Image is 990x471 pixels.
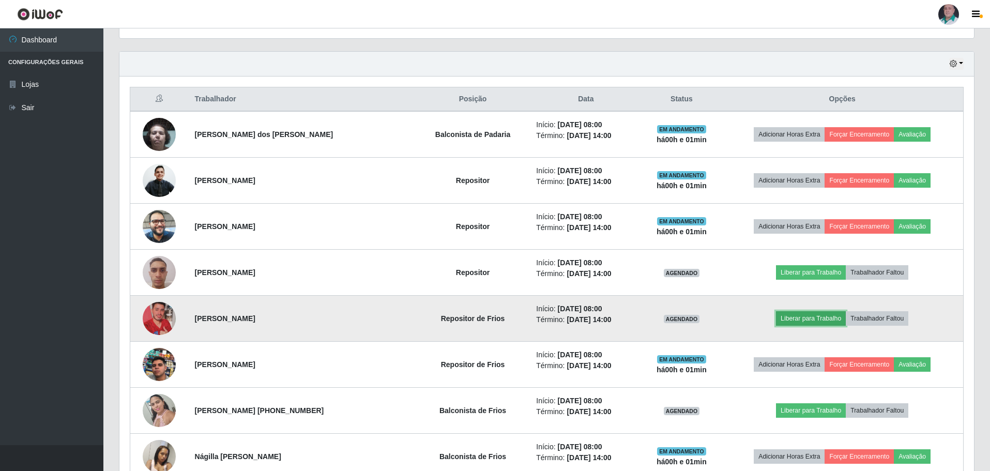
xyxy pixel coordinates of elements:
[536,130,635,141] li: Término:
[664,315,700,323] span: AGENDADO
[143,289,176,348] img: 1741878920639.jpeg
[894,173,931,188] button: Avaliação
[754,357,825,372] button: Adicionar Horas Extra
[558,166,602,175] time: [DATE] 08:00
[439,452,506,461] strong: Balconista de Frios
[195,130,333,139] strong: [PERSON_NAME] dos [PERSON_NAME]
[825,219,894,234] button: Forçar Encerramento
[558,443,602,451] time: [DATE] 08:00
[195,452,281,461] strong: Nágilla [PERSON_NAME]
[558,397,602,405] time: [DATE] 08:00
[657,227,707,236] strong: há 00 h e 01 min
[558,351,602,359] time: [DATE] 08:00
[536,222,635,233] li: Término:
[657,217,706,225] span: EM ANDAMENTO
[536,396,635,406] li: Início:
[536,360,635,371] li: Término:
[846,311,908,326] button: Trabalhador Faltou
[536,314,635,325] li: Término:
[536,211,635,222] li: Início:
[536,176,635,187] li: Término:
[894,127,931,142] button: Avaliação
[195,176,255,185] strong: [PERSON_NAME]
[536,452,635,463] li: Término:
[664,407,700,415] span: AGENDADO
[567,177,611,186] time: [DATE] 14:00
[894,449,931,464] button: Avaliação
[536,165,635,176] li: Início:
[143,388,176,432] img: 1702328329487.jpeg
[143,335,176,394] img: 1758147536272.jpeg
[536,303,635,314] li: Início:
[143,250,176,294] img: 1751476374327.jpeg
[143,163,176,199] img: 1625782717345.jpeg
[754,127,825,142] button: Adicionar Horas Extra
[558,305,602,313] time: [DATE] 08:00
[536,257,635,268] li: Início:
[567,453,611,462] time: [DATE] 14:00
[441,314,505,323] strong: Repositor de Frios
[657,355,706,363] span: EM ANDAMENTO
[754,173,825,188] button: Adicionar Horas Extra
[441,360,505,369] strong: Repositor de Frios
[657,171,706,179] span: EM ANDAMENTO
[456,222,490,231] strong: Repositor
[657,366,707,374] strong: há 00 h e 01 min
[825,357,894,372] button: Forçar Encerramento
[435,130,511,139] strong: Balconista de Padaria
[456,176,490,185] strong: Repositor
[894,357,931,372] button: Avaliação
[558,120,602,129] time: [DATE] 08:00
[143,112,176,156] img: 1657575579568.jpeg
[189,87,416,112] th: Trabalhador
[754,219,825,234] button: Adicionar Horas Extra
[642,87,721,112] th: Status
[846,403,908,418] button: Trabalhador Faltou
[657,458,707,466] strong: há 00 h e 01 min
[536,442,635,452] li: Início:
[558,259,602,267] time: [DATE] 08:00
[536,350,635,360] li: Início:
[416,87,530,112] th: Posição
[825,449,894,464] button: Forçar Encerramento
[530,87,642,112] th: Data
[567,361,611,370] time: [DATE] 14:00
[567,315,611,324] time: [DATE] 14:00
[195,222,255,231] strong: [PERSON_NAME]
[657,125,706,133] span: EM ANDAMENTO
[657,135,707,144] strong: há 00 h e 01 min
[776,403,846,418] button: Liberar para Trabalho
[664,269,700,277] span: AGENDADO
[846,265,908,280] button: Trabalhador Faltou
[195,268,255,277] strong: [PERSON_NAME]
[439,406,506,415] strong: Balconista de Frios
[776,265,846,280] button: Liberar para Trabalho
[754,449,825,464] button: Adicionar Horas Extra
[657,181,707,190] strong: há 00 h e 01 min
[721,87,963,112] th: Opções
[567,407,611,416] time: [DATE] 14:00
[456,268,490,277] strong: Repositor
[894,219,931,234] button: Avaliação
[17,8,63,21] img: CoreUI Logo
[657,447,706,455] span: EM ANDAMENTO
[536,119,635,130] li: Início:
[195,406,324,415] strong: [PERSON_NAME] [PHONE_NUMBER]
[195,314,255,323] strong: [PERSON_NAME]
[536,406,635,417] li: Término:
[825,173,894,188] button: Forçar Encerramento
[536,268,635,279] li: Término:
[195,360,255,369] strong: [PERSON_NAME]
[558,212,602,221] time: [DATE] 08:00
[825,127,894,142] button: Forçar Encerramento
[567,131,611,140] time: [DATE] 14:00
[776,311,846,326] button: Liberar para Trabalho
[143,204,176,248] img: 1755090695387.jpeg
[567,223,611,232] time: [DATE] 14:00
[567,269,611,278] time: [DATE] 14:00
